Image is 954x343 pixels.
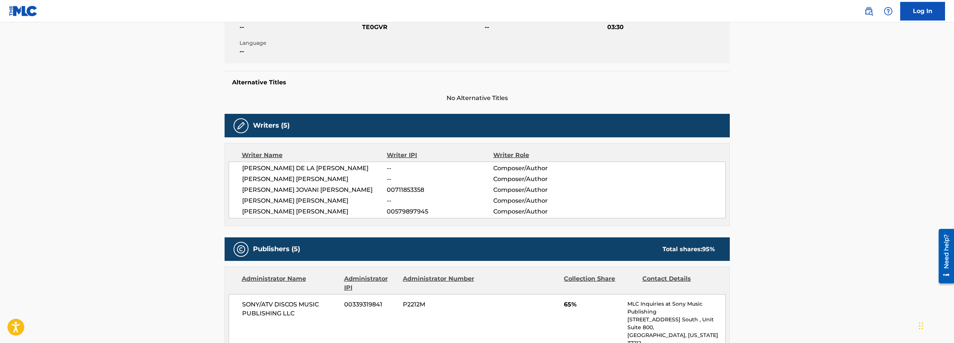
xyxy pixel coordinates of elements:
[627,316,725,331] p: [STREET_ADDRESS] South , Unit Suite 800,
[493,151,590,160] div: Writer Role
[237,121,246,130] img: Writers
[387,196,493,205] span: --
[884,7,893,16] img: help
[242,196,387,205] span: [PERSON_NAME] [PERSON_NAME]
[642,274,715,292] div: Contact Details
[493,185,590,194] span: Composer/Author
[864,7,873,16] img: search
[493,207,590,216] span: Composer/Author
[485,23,605,32] span: --
[242,300,339,318] span: SONY/ATV DISCOS MUSIC PUBLISHING LLC
[917,307,954,343] iframe: Chat Widget
[403,300,475,309] span: P2212M
[493,175,590,184] span: Composer/Author
[232,79,722,86] h5: Alternative Titles
[242,151,387,160] div: Writer Name
[607,23,728,32] span: 03:30
[344,274,397,292] div: Administrator IPI
[225,94,730,103] span: No Alternative Titles
[344,300,397,309] span: 00339319841
[933,226,954,286] iframe: Resource Center
[242,185,387,194] span: [PERSON_NAME] JOVANI [PERSON_NAME]
[240,23,360,32] span: --
[253,245,300,253] h5: Publishers (5)
[564,300,622,309] span: 65%
[253,121,290,130] h5: Writers (5)
[387,185,493,194] span: 00711853358
[387,164,493,173] span: --
[242,175,387,184] span: [PERSON_NAME] [PERSON_NAME]
[387,151,493,160] div: Writer IPI
[242,274,339,292] div: Administrator Name
[702,246,715,253] span: 95 %
[493,164,590,173] span: Composer/Author
[237,245,246,254] img: Publishers
[242,164,387,173] span: [PERSON_NAME] DE LA [PERSON_NAME]
[9,6,38,16] img: MLC Logo
[919,315,923,337] div: Drag
[564,274,636,292] div: Collection Share
[663,245,715,254] div: Total shares:
[403,274,475,292] div: Administrator Number
[493,196,590,205] span: Composer/Author
[362,23,483,32] span: TE0GVR
[861,4,876,19] a: Public Search
[387,207,493,216] span: 00579897945
[387,175,493,184] span: --
[240,39,360,47] span: Language
[242,207,387,216] span: [PERSON_NAME] [PERSON_NAME]
[900,2,945,21] a: Log In
[881,4,896,19] div: Help
[240,47,360,56] span: --
[627,300,725,316] p: MLC Inquiries at Sony Music Publishing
